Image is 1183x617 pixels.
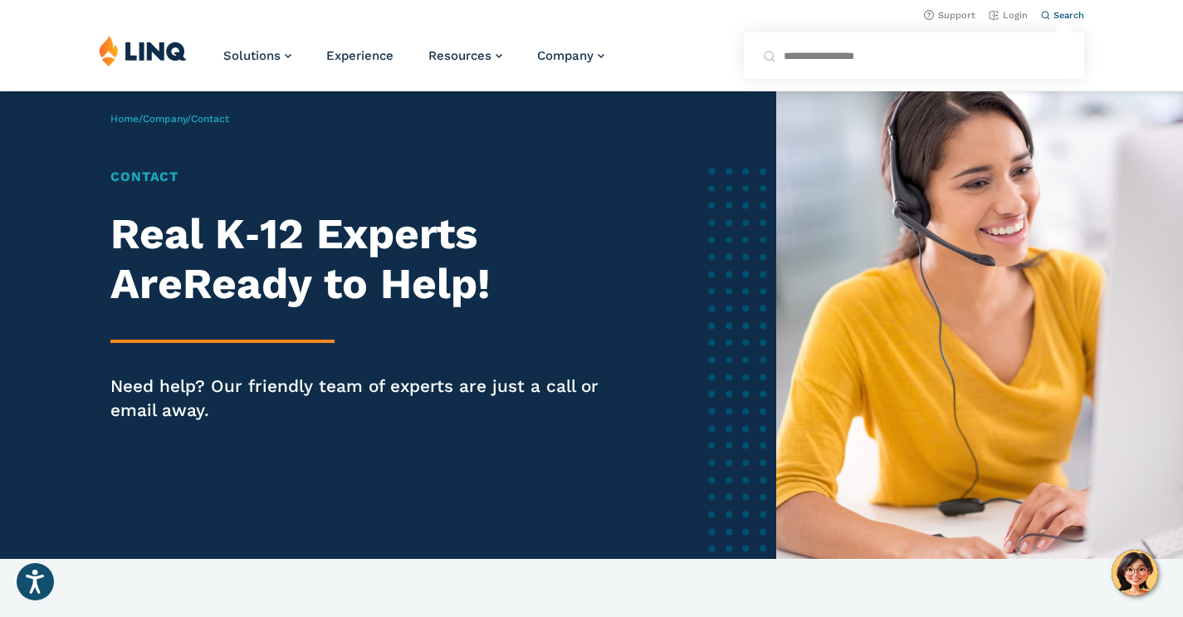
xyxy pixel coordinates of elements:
p: Need help? Our friendly team of experts are just a call or email away. [110,375,635,424]
a: Resources [428,48,502,63]
span: Contact [191,113,229,125]
h2: Real K‑12 Experts Are [110,209,635,307]
span: Solutions [223,48,281,63]
button: Hello, have a question? Let’s chat. [1112,550,1158,596]
span: Company [537,48,594,63]
h1: Contact [110,167,635,187]
span: Search [1053,10,1084,21]
button: Open Search Bar [1041,9,1084,22]
a: Solutions [223,48,291,63]
strong: Ready to Help! [183,258,490,308]
a: Company [537,48,604,63]
a: Support [924,10,975,21]
span: / / [110,113,229,125]
img: Female software representative [776,91,1183,559]
a: Home [110,113,139,125]
span: Resources [428,48,491,63]
nav: Primary Navigation [223,35,604,90]
a: Company [143,113,187,125]
a: Login [989,10,1028,21]
a: Experience [326,48,394,63]
img: LINQ | K‑12 Software [99,35,187,66]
